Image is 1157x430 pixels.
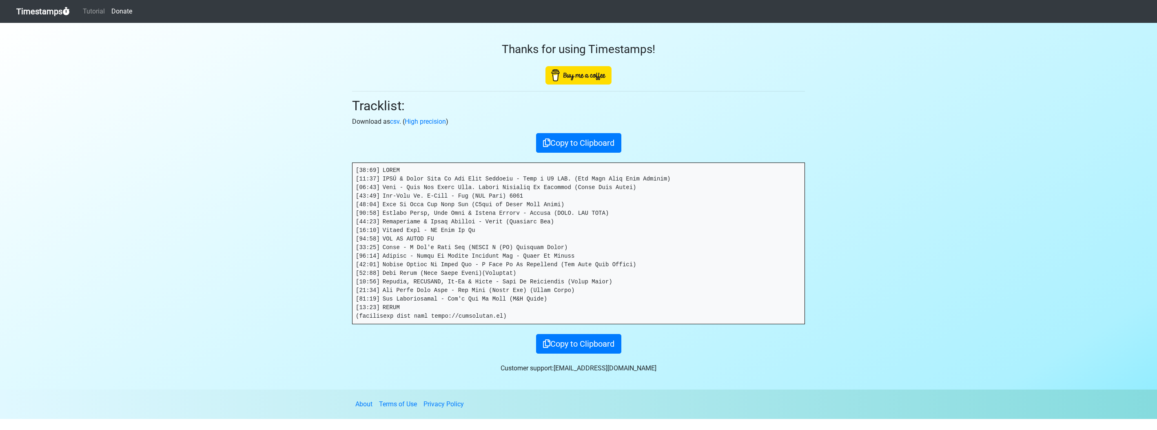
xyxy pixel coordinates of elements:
pre: [38:69] LOREM [11:37] IPSÚ & Dolor Sita Co Adi Elit Seddoeiu - Temp i U9 LAB. (Etd Magn Aliq Eni... [352,163,805,324]
h2: Tracklist: [352,98,805,114]
a: High precision [405,118,446,125]
a: Donate [108,3,135,20]
button: Copy to Clipboard [536,133,621,153]
button: Copy to Clipboard [536,334,621,354]
h3: Thanks for using Timestamps! [352,42,805,56]
a: About [355,400,372,408]
a: Timestamps [16,3,70,20]
a: Terms of Use [379,400,417,408]
img: Buy Me A Coffee [545,66,612,85]
a: Privacy Policy [423,400,464,408]
p: Download as . ( ) [352,117,805,127]
a: csv [390,118,399,125]
a: Tutorial [80,3,108,20]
